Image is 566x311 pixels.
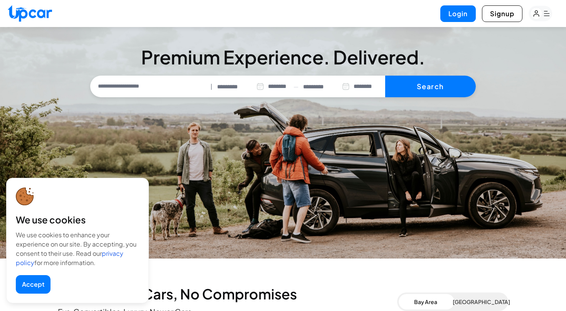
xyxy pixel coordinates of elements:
div: We use cookies to enhance your experience on our site. By accepting, you consent to their use. Re... [16,230,139,267]
button: Login [440,5,476,22]
button: Accept [16,275,51,294]
img: Upcar Logo [8,5,52,22]
button: Bay Area [399,294,453,309]
div: We use cookies [16,213,139,226]
button: [GEOGRAPHIC_DATA] [453,294,507,309]
h3: Premium Experience. Delivered. [90,48,476,66]
img: cookie-icon.svg [16,188,34,206]
span: — [293,82,298,91]
span: | [211,82,212,91]
button: Signup [482,5,522,22]
h2: Handpicked Cars, No Compromises [58,286,397,302]
button: Search [385,76,476,97]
